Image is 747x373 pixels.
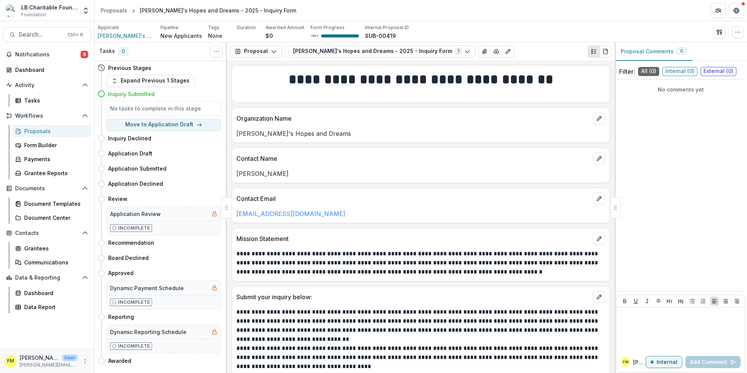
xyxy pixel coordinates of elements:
button: edit [593,152,605,165]
div: Francisca Mendoza [7,359,14,364]
h4: Application Draft [108,149,152,157]
h4: Review [108,195,127,203]
p: Contact Name [236,154,590,163]
span: All ( 0 ) [638,67,659,76]
a: Document Center [12,211,91,224]
h4: Approved [108,269,134,277]
span: Documents [15,185,79,192]
p: Contact Email [236,194,590,203]
button: Open entity switcher [81,3,91,18]
p: Duration [237,24,256,31]
span: Notifications [15,51,81,58]
a: [EMAIL_ADDRESS][DOMAIN_NAME] [236,210,345,218]
button: Move to Application Draft [107,119,221,131]
div: Data Report [24,303,85,311]
h5: Dynamic Reporting Schedule [110,328,186,336]
button: Proposal [230,45,282,58]
nav: breadcrumb [98,5,299,16]
a: Grantee Reports [12,167,91,179]
p: Internal Proposal ID [365,24,409,31]
p: [PERSON_NAME] [633,358,646,366]
p: User [62,354,78,361]
div: Ctrl + K [66,31,85,39]
p: 100 % [311,33,318,39]
button: Open Activity [3,79,91,91]
span: Activity [15,82,79,89]
button: Search... [3,27,91,42]
button: Heading 1 [665,297,674,306]
h4: Reporting [108,313,134,321]
button: Toggle View Cancelled Tasks [210,45,222,58]
a: [PERSON_NAME]'s Hopes and Dreams [98,32,154,40]
div: Grantee Reports [24,169,85,177]
button: Open Documents [3,182,91,194]
a: Tasks [12,94,91,107]
a: Document Templates [12,197,91,210]
h4: Previous Stages [108,64,151,72]
div: Francisca Mendoza [623,360,629,364]
div: Grantees [24,244,85,252]
span: Contacts [15,230,79,236]
button: Open Workflows [3,110,91,122]
button: Notifications8 [3,48,91,61]
div: [PERSON_NAME]'s Hopes and Dreams - 2025 - Inquiry Form [140,6,296,14]
button: Edit as form [502,45,514,58]
button: Add Comment [685,356,741,368]
div: LB Charitable Foundation [21,3,78,11]
div: Proposals [101,6,127,14]
h4: Recommendation [108,239,154,247]
h5: Dynamic Payment Schedule [110,284,184,292]
a: Proposals [12,125,91,137]
p: [PERSON_NAME][EMAIL_ADDRESS][DOMAIN_NAME] [20,362,78,368]
p: SUB-00419 [365,32,396,40]
p: Pipeline [160,24,179,31]
p: Mission Statement [236,234,590,243]
h4: Inquiry Declined [108,134,151,142]
a: Dashboard [3,64,91,76]
button: Bullet List [688,297,697,306]
p: Awarded Amount [266,24,304,31]
h4: Application Declined [108,180,163,188]
button: Internal [646,356,682,368]
span: External ( 0 ) [700,67,736,76]
a: Form Builder [12,139,91,151]
button: View Attached Files [478,45,491,58]
div: Document Center [24,214,85,222]
button: edit [593,233,605,245]
h4: Awarded [108,357,131,365]
p: Tags [208,24,219,31]
div: Document Templates [24,200,85,208]
p: [PERSON_NAME] [236,169,605,178]
button: Get Help [729,3,744,18]
span: Search... [19,31,63,38]
p: Incomplete [118,343,150,350]
p: Form Progress [311,24,345,31]
button: Strike [654,297,663,306]
p: Internal [657,359,677,365]
p: None [208,32,222,40]
button: Underline [631,297,640,306]
div: Form Builder [24,141,85,149]
div: Communications [24,258,85,266]
p: [PERSON_NAME] [20,354,59,362]
p: Incomplete [118,225,150,232]
button: Partners [711,3,726,18]
button: Open Data & Reporting [3,272,91,284]
p: $0 [266,32,273,40]
a: Data Report [12,301,91,313]
button: Open Contacts [3,227,91,239]
button: More [81,357,90,366]
button: Plaintext view [588,45,600,58]
a: Communications [12,256,91,269]
button: Ordered List [699,297,708,306]
h4: Board Declined [108,254,149,262]
button: Bold [620,297,629,306]
span: Internal ( 0 ) [662,67,697,76]
button: edit [593,291,605,303]
button: Italicize [643,297,652,306]
span: Data & Reporting [15,275,79,281]
button: PDF view [599,45,612,58]
p: Incomplete [118,299,150,306]
img: LB Charitable Foundation [6,5,18,17]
